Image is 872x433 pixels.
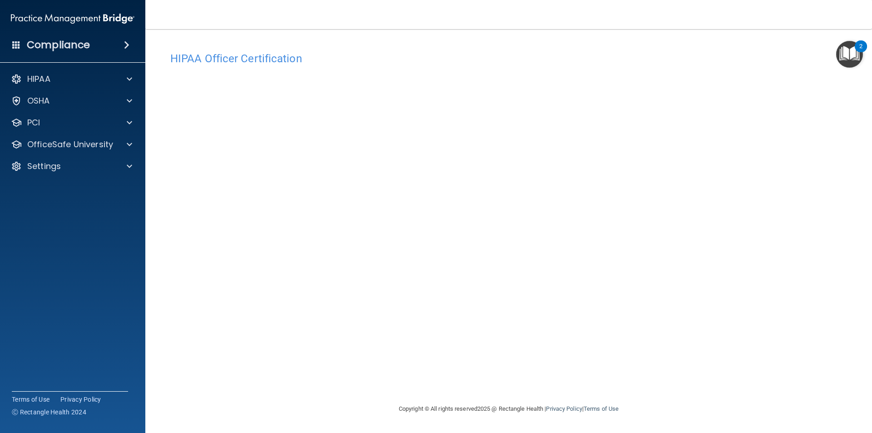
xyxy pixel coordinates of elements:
[27,39,90,51] h4: Compliance
[11,117,132,128] a: PCI
[11,10,134,28] img: PMB logo
[60,395,101,404] a: Privacy Policy
[859,46,862,58] div: 2
[546,405,582,412] a: Privacy Policy
[343,394,674,423] div: Copyright © All rights reserved 2025 @ Rectangle Health | |
[12,395,50,404] a: Terms of Use
[11,139,132,150] a: OfficeSafe University
[27,95,50,106] p: OSHA
[170,70,847,365] iframe: hipaa-training
[27,74,50,85] p: HIPAA
[170,53,847,65] h4: HIPAA Officer Certification
[27,139,113,150] p: OfficeSafe University
[12,408,86,417] span: Ⓒ Rectangle Health 2024
[11,74,132,85] a: HIPAA
[27,161,61,172] p: Settings
[836,41,863,68] button: Open Resource Center, 2 new notifications
[11,161,132,172] a: Settings
[584,405,619,412] a: Terms of Use
[27,117,40,128] p: PCI
[11,95,132,106] a: OSHA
